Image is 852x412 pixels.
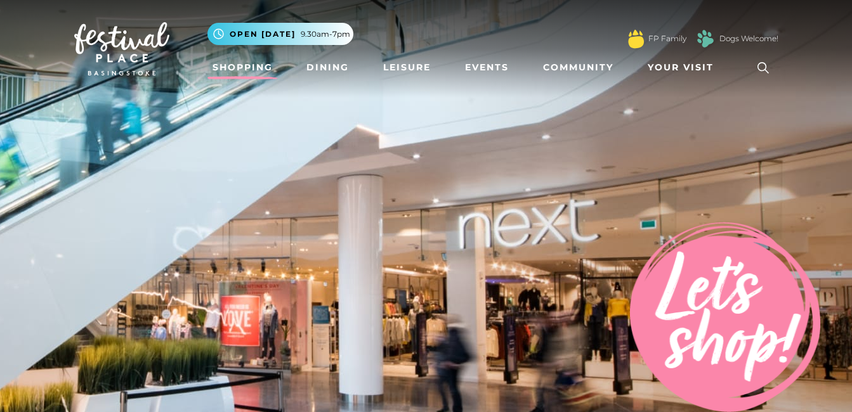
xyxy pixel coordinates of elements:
a: Your Visit [643,56,725,79]
button: Open [DATE] 9.30am-7pm [207,23,353,45]
a: Dining [301,56,354,79]
span: 9.30am-7pm [301,29,350,40]
a: Dogs Welcome! [719,33,778,44]
a: FP Family [648,33,686,44]
span: Open [DATE] [230,29,296,40]
img: Festival Place Logo [74,22,169,75]
a: Shopping [207,56,278,79]
span: Your Visit [648,61,714,74]
a: Leisure [378,56,436,79]
a: Events [460,56,514,79]
a: Community [538,56,619,79]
